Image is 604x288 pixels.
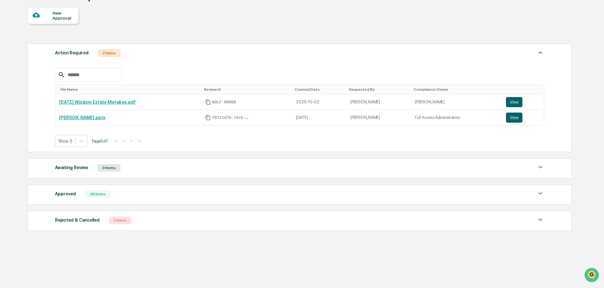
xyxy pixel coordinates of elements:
div: Approved [55,190,76,198]
div: 0 Items [98,164,120,172]
div: Toggle SortBy [349,87,409,92]
button: >| [135,138,143,144]
div: Past conversations [6,70,42,75]
span: WOLF-00008 [212,100,236,105]
img: 1746055101610-c473b297-6a78-478c-a979-82029cc54cd1 [6,48,18,60]
iframe: Open customer support [584,267,601,284]
a: 🖐️Preclearance [4,110,43,121]
td: Full Access Administrators [411,110,502,125]
td: [DATE] [292,110,347,125]
div: Start new chat [28,48,104,55]
a: Powered byPylon [45,139,77,144]
a: [PERSON_NAME].pptx [59,115,105,120]
div: Toggle SortBy [204,87,290,92]
button: < [121,138,127,144]
img: Jack Rasmussen [6,80,16,90]
div: Awaiting Review [55,163,88,172]
img: caret [537,163,544,171]
div: Rejected & Cancelled [55,216,100,224]
div: 26 Items [85,190,110,198]
span: Preclearance [13,112,41,119]
span: Copy Id [205,99,211,105]
span: f0721d76-14cb-4136-a0b2-80abbf9df85a [212,115,250,120]
p: How can we help? [6,13,115,23]
span: Pylon [63,140,77,144]
div: 🔎 [6,125,11,130]
div: Toggle SortBy [295,87,344,92]
div: Toggle SortBy [507,87,541,92]
button: > [128,138,134,144]
button: |< [113,138,120,144]
td: [PERSON_NAME] [347,110,411,125]
div: 2 Items [109,217,132,224]
span: Page 1 of 1 [92,138,108,144]
td: [PERSON_NAME] [347,95,411,110]
button: View [506,97,522,107]
div: 🗄️ [46,113,51,118]
div: 🖐️ [6,113,11,118]
span: Attestations [52,112,78,119]
span: Data Lookup [13,124,40,131]
span: [DATE] [56,86,69,91]
span: • [52,86,55,91]
button: View [506,113,522,123]
div: 2 Items [98,49,120,57]
img: 1746055101610-c473b297-6a78-478c-a979-82029cc54cd1 [13,86,18,91]
img: 8933085812038_c878075ebb4cc5468115_72.jpg [13,48,25,60]
span: Copy Id [205,115,211,120]
div: Toggle SortBy [414,87,500,92]
div: New Approval [52,10,74,21]
button: See all [98,69,115,77]
td: 2025-10-02 [292,95,347,110]
button: Start new chat [108,50,115,58]
a: 🔎Data Lookup [4,122,42,133]
a: View [506,97,540,107]
a: [DATE] Wisdom Estate Mistakes.pdf [59,100,136,105]
div: Toggle SortBy [60,87,199,92]
img: caret [537,216,544,224]
span: [PERSON_NAME] [20,86,51,91]
a: 🗄️Attestations [43,110,81,121]
img: caret [537,49,544,56]
td: [PERSON_NAME] [411,95,502,110]
a: View [506,113,540,123]
div: We're available if you need us! [28,55,87,60]
img: caret [537,190,544,197]
div: Action Required [55,49,89,57]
